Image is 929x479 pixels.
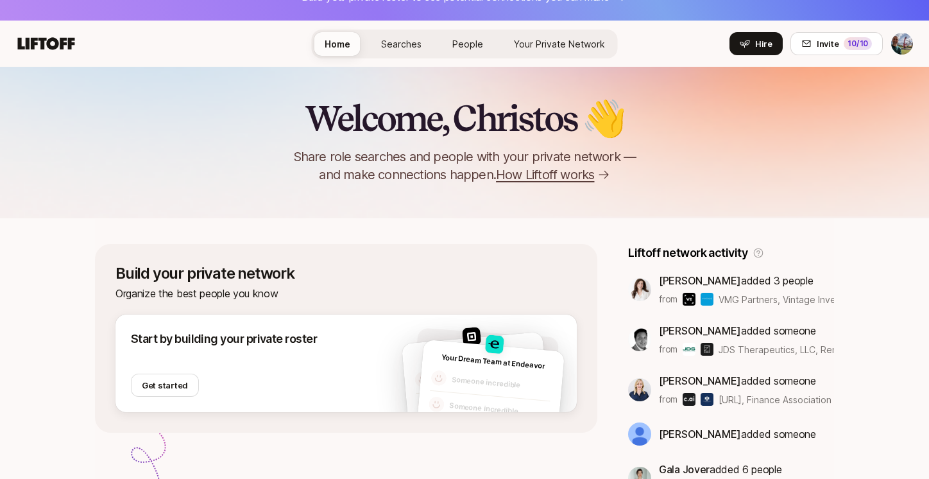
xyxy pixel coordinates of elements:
[659,342,678,357] p: from
[462,327,481,346] img: 31e41b25_96ad_409d_9f14_5f9585eb4ee4.jpg
[659,292,678,307] p: from
[844,37,872,50] div: 10 /10
[449,400,550,421] p: Someone incredible
[817,37,839,50] span: Invite
[701,393,713,406] img: Finance Association at Thunderbird
[504,32,615,56] a: Your Private Network
[131,374,199,397] button: Get started
[683,293,695,306] img: VMG Partners
[729,32,783,55] button: Hire
[659,372,834,389] p: added someone
[325,39,350,49] span: Home
[452,39,483,49] span: People
[683,393,695,406] img: Character.AI
[628,422,651,446] img: ALV-UjWqkdluJvPcRkm9YNixwFje4yNnqk8eZbfyTd-fmqjaK3FCxn03c4lRu1PXp060gRV48EcYEWSU6jNw35Yc2xjQ8qFMh...
[305,99,625,137] h2: Welcome, Christos 👋
[414,371,431,388] img: default-avatar.svg
[659,426,816,442] p: added someone
[441,353,545,370] span: Your Dream Team at Endeavor
[628,244,747,262] p: Liftoff network activity
[115,265,577,283] p: Build your private network
[628,328,651,351] img: ACg8ocJ3yWWa2BiUtQ5l5DyjdcDPg1SBVesMeCs_HNw0Clf9RlEMz4Pt=s160-c
[659,461,834,478] p: added 6 people
[381,39,422,49] span: Searches
[683,343,695,356] img: JDS Therapeutics, LLC
[659,324,741,337] span: [PERSON_NAME]
[430,370,447,387] img: default-avatar.svg
[659,374,741,387] span: [PERSON_NAME]
[891,32,914,55] button: Christos Apartoglou
[314,32,361,56] a: Home
[659,463,710,476] span: Gala Jover
[514,39,605,49] span: Your Private Network
[659,274,741,287] span: [PERSON_NAME]
[371,32,432,56] a: Searches
[442,32,493,56] a: People
[755,37,772,50] span: Hire
[131,330,317,348] p: Start by building your private roster
[496,166,609,184] a: How Liftoff works
[628,278,651,301] img: 3ea322f9_928c_457e_a406_526c03a2896a.jpg
[701,343,713,356] img: Rent The Runway
[701,293,713,306] img: Vintage Investment Partners
[659,428,741,440] span: [PERSON_NAME]
[451,374,552,394] p: Someone incredible
[659,322,834,339] p: added someone
[628,378,651,401] img: 7a780e08_dd10_4cea_8399_7a211a9bc7d9.jpg
[485,335,504,354] img: 738d0959_d671_499e_b9b8_7e26903cf17d.jpg
[659,272,834,289] p: added 3 people
[416,397,433,414] img: default-avatar.svg
[790,32,883,55] button: Invite10/10
[272,148,657,184] p: Share role searches and people with your private network — and make connections happen.
[496,166,594,184] span: How Liftoff works
[115,285,577,302] p: Organize the best people you know
[659,392,678,407] p: from
[891,33,913,55] img: Christos Apartoglou
[429,396,445,413] img: default-avatar.svg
